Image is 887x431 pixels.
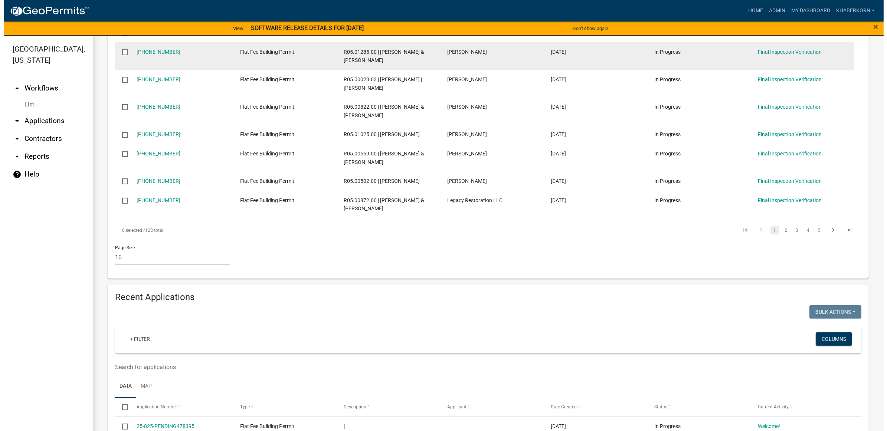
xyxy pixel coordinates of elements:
[443,404,463,409] span: Applicant
[236,423,291,429] span: Flat Fee Building Permit
[870,22,874,31] button: Close
[436,398,540,416] datatable-header-cell: Applicant
[340,178,416,184] span: R05.00502.00 | GINA MARIE KORF
[754,76,818,82] a: Final Inspection Verification
[120,332,152,346] a: + Filter
[778,226,787,234] a: 2
[132,375,153,398] a: Map
[754,197,818,203] a: Final Inspection Verification
[443,131,483,137] span: Nicole Renner
[236,104,291,110] span: Flat Fee Building Permit
[443,197,499,203] span: Legacy Restoration LLC
[340,131,416,137] span: R05.01025.00 | KATHLEEN L BAIRD
[9,152,18,161] i: arrow_drop_down
[785,4,829,18] a: My Dashboard
[443,178,483,184] span: Michael T Sholing
[443,151,483,157] span: John Powers
[133,178,177,184] a: [PHONE_NUMBER]
[870,22,874,32] span: ×
[9,170,18,179] i: help
[340,197,420,212] span: R05.00872.00 | JEROME J & APRIL J HOEPPNER
[133,151,177,157] a: [PHONE_NUMBER]
[754,49,818,55] a: Final Inspection Verification
[226,22,243,34] a: View
[340,76,418,91] span: R05.00023.03 | CHARLES E PFEILSTICKER | DEBRA J STRINGER
[734,226,748,234] a: go to first page
[247,24,360,32] strong: SOFTWARE RELEASE DETAILS FOR [DATE]
[340,423,341,429] span: |
[644,398,747,416] datatable-header-cell: Status
[9,116,18,125] i: arrow_drop_down
[806,305,858,319] button: Bulk Actions
[651,49,677,55] span: In Progress
[118,228,141,233] span: 0 selected /
[788,224,799,237] li: page 3
[111,221,407,240] div: 128 total
[754,131,818,137] a: Final Inspection Verification
[133,104,177,110] a: [PHONE_NUMBER]
[811,226,820,234] a: 5
[767,226,776,234] a: 1
[754,178,818,184] a: Final Inspection Verification
[443,49,483,55] span: Joe Fitch
[111,359,731,375] input: Search for applications
[340,404,363,409] span: Description
[822,226,837,234] a: go to next page
[547,404,573,409] span: Date Created
[754,151,818,157] a: Final Inspection Verification
[754,104,818,110] a: Final Inspection Verification
[651,76,677,82] span: In Progress
[133,423,191,429] a: 25-825-PENDING478395
[236,49,291,55] span: Flat Fee Building Permit
[651,104,677,110] span: In Progress
[766,224,777,237] li: page 1
[789,226,798,234] a: 3
[111,292,858,303] h4: Recent Applications
[754,404,785,409] span: Current Activity
[340,104,420,118] span: R05.00822.00 | ROBERT B & KELLY M WILSON
[111,398,125,416] datatable-header-cell: Select
[651,423,677,429] span: In Progress
[236,178,291,184] span: Flat Fee Building Permit
[133,76,177,82] a: [PHONE_NUMBER]
[800,226,809,234] a: 4
[133,49,177,55] a: [PHONE_NUMBER]
[829,4,874,18] a: khaberkorn
[547,178,562,184] span: 08/01/2025
[9,134,18,143] i: arrow_drop_down
[547,131,562,137] span: 08/18/2025
[133,197,177,203] a: [PHONE_NUMBER]
[754,423,776,429] a: Welcome!
[651,404,664,409] span: Status
[236,404,246,409] span: Type
[651,197,677,203] span: In Progress
[547,76,562,82] span: 08/21/2025
[111,375,132,398] a: Data
[9,84,18,93] i: arrow_drop_up
[125,398,229,416] datatable-header-cell: Application Number
[333,398,436,416] datatable-header-cell: Description
[236,151,291,157] span: Flat Fee Building Permit
[540,398,644,416] datatable-header-cell: Date Created
[566,22,608,34] button: Don't show again
[340,151,420,165] span: R05.00569.00 | LARRY E & VALORI ZABEL
[229,398,333,416] datatable-header-cell: Type
[747,398,851,416] datatable-header-cell: Current Activity
[651,178,677,184] span: In Progress
[236,197,291,203] span: Flat Fee Building Permit
[762,4,785,18] a: Admin
[810,224,821,237] li: page 5
[547,423,562,429] span: 09/15/2025
[799,224,810,237] li: page 4
[547,197,562,203] span: 08/01/2025
[750,226,765,234] a: go to previous page
[236,76,291,82] span: Flat Fee Building Permit
[133,131,177,137] a: [PHONE_NUMBER]
[839,226,853,234] a: go to last page
[777,224,788,237] li: page 2
[443,76,483,82] span: Ryan Knutson
[812,332,848,346] button: Columns
[742,4,762,18] a: Home
[547,151,562,157] span: 08/04/2025
[651,151,677,157] span: In Progress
